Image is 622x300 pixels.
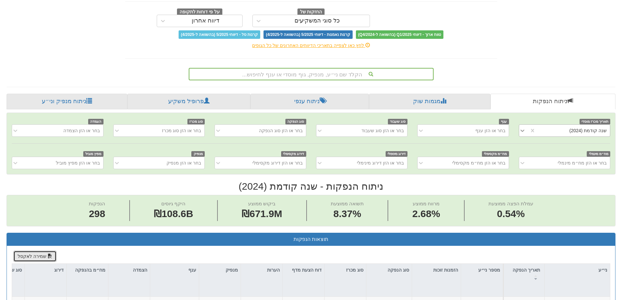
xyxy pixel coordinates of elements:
[331,201,364,206] span: תשואה ממוצעת
[67,264,108,284] div: מח״מ בהנפקה
[569,127,607,134] div: שנה קודמת (2024)
[499,119,509,124] span: ענף
[120,42,502,49] div: לחץ כאן לצפייה בתאריכי הדיווחים האחרונים של כל הגופים
[325,264,366,276] div: סוג מכרז
[12,236,610,242] h3: תוצאות הנפקות
[475,127,505,134] div: בחר או הזן ענף
[413,201,439,206] span: מרווח ממוצע
[285,119,306,124] span: סוג הנפקה
[283,264,324,284] div: דוח הצעת מדף
[452,160,505,166] div: בחר או הזן מח״מ מקסימלי
[161,201,185,206] span: היקף גיוסים
[357,160,404,166] div: בחר או הזן דירוג מינימלי
[488,207,533,221] span: 0.54%
[242,208,282,219] span: ₪671.9M
[63,127,100,134] div: בחר או הזן הצמדה
[241,264,282,276] div: הערות
[504,264,544,284] div: תאריך הנפקה
[248,201,276,206] span: ביקוש ממוצע
[545,264,610,276] div: ני״ע
[127,94,250,109] a: פרופיל משקיע
[297,8,325,16] span: החזקות של
[558,160,607,166] div: בחר או הזן מח״מ מינמלי
[150,264,199,276] div: ענף
[7,94,127,109] a: ניתוח מנפיק וני״ע
[295,18,340,24] div: כל סוגי המשקיעים
[13,251,56,262] button: שמירה לאקסל
[88,119,104,124] span: הצמדה
[89,207,105,221] span: 298
[83,151,104,157] span: מפיץ מוביל
[488,201,533,206] span: עמלת הפצה ממוצעת
[361,127,404,134] div: בחר או הזן סוג שעבוד
[192,18,219,24] div: דיווח אחרון
[587,151,610,157] span: מח״מ מינמלי
[580,119,610,124] span: תאריך מכרז מוסדי
[167,160,201,166] div: בחר או הזן מנפיק
[56,160,100,166] div: בחר או הזן מפיץ מוביל
[482,151,509,157] span: מח״מ מקסימלי
[369,94,490,109] a: מגמות שוק
[356,30,443,39] span: טווח ארוך - דיווחי Q1/2025 (בהשוואה ל-Q4/2024)
[154,208,193,219] span: ₪108.6B
[191,151,205,157] span: מנפיק
[179,30,260,39] span: קרנות סל - דיווחי 5/2025 (בהשוואה ל-4/2025)
[461,264,503,276] div: מספר ני״ע
[263,30,352,39] span: קרנות נאמנות - דיווחי 5/2025 (בהשוואה ל-4/2025)
[162,127,201,134] div: בחר או הזן סוג מכרז
[7,181,615,192] h2: ניתוח הנפקות - שנה קודמת (2024)
[412,264,461,276] div: הזמנות זוכות
[259,127,303,134] div: בחר או הזן סוג הנפקה
[412,207,440,221] span: 2.68%
[386,151,408,157] span: דירוג מינימלי
[187,119,205,124] span: סוג מכרז
[250,94,369,109] a: ניתוח ענפי
[177,8,222,16] span: על פי דוחות לתקופה
[366,264,412,276] div: סוג הנפקה
[108,264,150,276] div: הצמדה
[25,264,66,276] div: דירוג
[89,201,105,206] span: הנפקות
[281,151,306,157] span: דירוג מקסימלי
[252,160,303,166] div: בחר או הזן דירוג מקסימלי
[331,207,364,221] span: 8.37%
[388,119,408,124] span: סוג שעבוד
[490,94,615,109] a: ניתוח הנפקות
[189,69,433,80] div: הקלד שם ני״ע, מנפיק, גוף מוסדי או ענף לחיפוש...
[199,264,241,276] div: מנפיק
